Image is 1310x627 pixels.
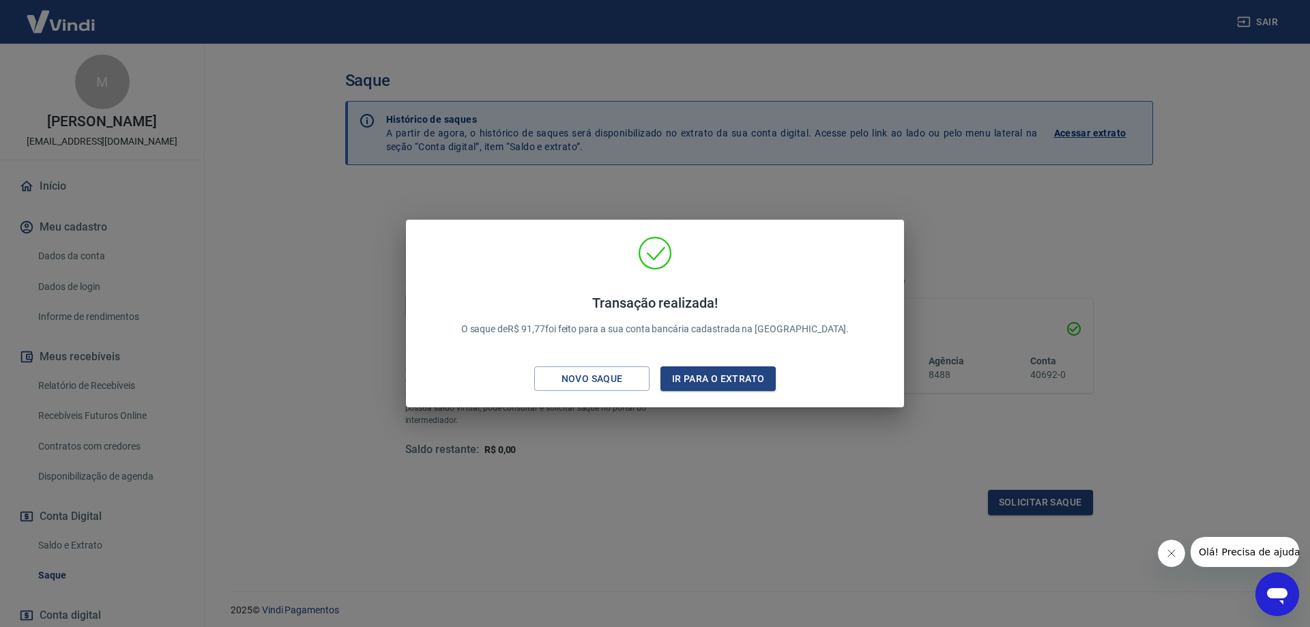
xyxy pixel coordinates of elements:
[461,295,849,311] h4: Transação realizada!
[1255,572,1299,616] iframe: Botão para abrir a janela de mensagens
[660,366,776,392] button: Ir para o extrato
[534,366,650,392] button: Novo saque
[545,370,639,388] div: Novo saque
[1158,540,1185,567] iframe: Fechar mensagem
[8,10,115,20] span: Olá! Precisa de ajuda?
[1191,537,1299,567] iframe: Mensagem da empresa
[461,295,849,336] p: O saque de R$ 91,77 foi feito para a sua conta bancária cadastrada na [GEOGRAPHIC_DATA].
